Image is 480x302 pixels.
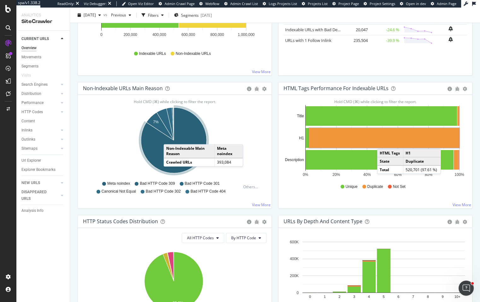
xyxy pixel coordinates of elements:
[128,1,154,6] span: Open Viz Editor
[427,295,429,299] text: 8
[102,189,136,194] span: Canonical Not Equal
[83,105,264,178] svg: A chart.
[21,81,59,88] a: Search Engines
[165,1,195,6] span: Admin Crawl Page
[247,220,251,224] div: circle-info
[21,109,43,115] div: HTTP Codes
[214,144,243,158] td: Meta noindex
[296,291,299,295] text: 0
[21,166,65,173] a: Explorer Bookmarks
[21,180,40,186] div: NEW URLS
[394,172,401,177] text: 60%
[400,1,426,6] a: Open in dev
[425,172,432,177] text: 80%
[378,166,403,174] td: Total
[448,87,452,91] div: circle-info
[21,63,65,70] a: Segments
[139,51,166,56] span: Indexable URLs
[153,120,159,124] text: 7%
[255,87,259,91] div: bug
[332,172,340,177] text: 20%
[431,1,456,6] a: Admin Page
[285,158,304,162] text: Description
[367,184,383,189] span: Duplicate
[290,274,299,278] text: 200K
[21,157,65,164] a: Url Explorer
[285,38,331,43] a: URLs with 1 Follow Inlink
[448,37,453,42] div: bell-plus
[107,181,130,186] span: Meta noindex
[21,109,59,115] a: HTTP Codes
[378,149,403,157] td: HTML Tags
[448,220,452,224] div: circle-info
[21,118,35,125] div: Content
[21,13,65,18] div: Analytics
[21,90,59,97] a: Distribution
[284,218,362,224] div: URLs by Depth and Content Type
[100,32,102,37] text: 0
[176,51,211,56] span: Non-Indexable URLs
[238,32,255,37] text: 1,000,000
[187,235,214,241] span: All HTTP Codes
[182,233,224,243] button: All HTTP Codes
[226,233,266,243] button: By HTTP Code
[159,1,195,6] a: Admin Crawl Page
[140,181,175,186] span: Bad HTTP Code 309
[21,127,59,134] a: Inlinks
[181,32,195,37] text: 600,000
[308,1,328,6] span: Projects List
[21,90,41,97] div: Distribution
[108,10,134,20] button: Previous
[299,136,304,140] text: H1
[21,189,53,202] div: DISAPPEARED URLS
[124,32,138,37] text: 200,000
[463,220,467,224] div: gear
[21,180,59,186] a: NEW URLS
[403,166,441,174] td: 520,701 (97.61 %)
[122,1,154,6] a: Open Viz Editor
[83,85,163,91] div: Non-Indexable URLs Main Reason
[303,172,308,177] text: 0%
[453,202,471,207] a: View More
[393,184,406,189] span: Not Set
[21,54,65,61] a: Movements
[21,157,41,164] div: Url Explorer
[224,1,258,6] a: Admin Crawl List
[21,145,38,152] div: Sitemaps
[290,257,299,261] text: 400K
[21,189,59,202] a: DISAPPEARED URLS
[463,87,467,91] div: gear
[21,166,56,173] div: Explorer Bookmarks
[290,240,299,244] text: 600K
[21,136,35,143] div: Outlinks
[205,1,220,6] span: Webflow
[403,149,441,157] td: H1
[83,218,158,224] div: HTTP Status Codes Distribution
[21,45,37,51] div: Overview
[459,281,474,296] iframe: Intercom live chat
[21,45,65,51] a: Overview
[437,1,456,6] span: Admin Page
[21,207,44,214] div: Analysis Info
[164,158,214,166] td: Crawled URLs
[284,105,465,178] svg: A chart.
[21,100,59,106] a: Performance
[332,1,359,6] a: Project Page
[21,100,44,106] div: Performance
[181,12,199,18] span: Segments
[378,157,403,166] td: State
[369,24,401,35] td: -24.6 %
[406,1,426,6] span: Open in dev
[309,295,311,299] text: 0
[164,144,214,158] td: Non-Indexable Main Reason
[324,295,326,299] text: 1
[108,12,126,18] span: Previous
[75,10,103,20] button: [DATE]
[84,1,107,6] div: Viz Debugger:
[21,18,65,25] div: SiteCrawler
[284,85,389,91] div: HTML Tags Performance for Indexable URLs
[442,295,443,299] text: 9
[297,114,304,118] text: Title
[214,158,243,166] td: 393,084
